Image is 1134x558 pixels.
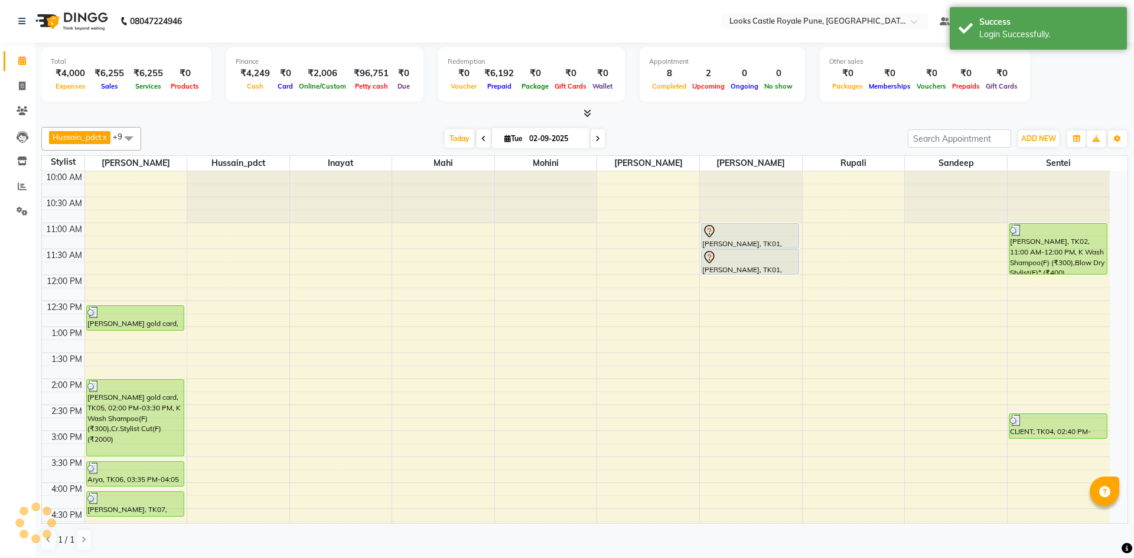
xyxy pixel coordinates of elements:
[187,156,289,171] span: Hussain_pdct
[803,156,905,171] span: Rupali
[689,67,728,80] div: 2
[949,82,983,90] span: Prepaids
[49,379,84,391] div: 2:00 PM
[30,5,111,38] img: logo
[700,156,802,171] span: [PERSON_NAME]
[597,156,699,171] span: [PERSON_NAME]
[649,67,689,80] div: 8
[44,301,84,314] div: 12:30 PM
[866,82,914,90] span: Memberships
[761,82,796,90] span: No show
[649,57,796,67] div: Appointment
[44,249,84,262] div: 11:30 AM
[44,223,84,236] div: 11:00 AM
[129,67,168,80] div: ₹6,255
[1009,414,1107,438] div: CLIENT, TK04, 02:40 PM-03:10 PM, K Wash Shampoo(F) (₹300)
[51,67,90,80] div: ₹4,000
[275,67,296,80] div: ₹0
[49,353,84,366] div: 1:30 PM
[495,156,597,171] span: Mohini
[44,197,84,210] div: 10:30 AM
[393,67,414,80] div: ₹0
[728,67,761,80] div: 0
[53,82,89,90] span: Expenses
[914,67,949,80] div: ₹0
[905,156,1007,171] span: Sandeep
[236,57,414,67] div: Finance
[949,67,983,80] div: ₹0
[87,306,184,330] div: [PERSON_NAME] gold card, TK03, 12:35 PM-01:05 PM, Stylist Cut(F) (₹1200)
[761,67,796,80] div: 0
[49,509,84,521] div: 4:30 PM
[87,380,184,456] div: [PERSON_NAME] gold card, TK05, 02:00 PM-03:30 PM, K Wash Shampoo(F) (₹300),Cr.Stylist Cut(F) (₹2000)
[98,82,121,90] span: Sales
[275,82,296,90] span: Card
[829,67,866,80] div: ₹0
[1018,130,1059,147] button: ADD NEW
[236,67,275,80] div: ₹4,249
[1021,134,1056,143] span: ADD NEW
[1008,156,1110,171] span: Sentei
[392,156,494,171] span: Mahi
[49,405,84,417] div: 2:30 PM
[352,82,391,90] span: Petty cash
[526,130,585,148] input: 2025-09-02
[589,67,615,80] div: ₹0
[87,462,184,486] div: Arya, TK06, 03:35 PM-04:05 PM, Kids Cut(M) (₹400)
[519,82,552,90] span: Package
[58,534,74,546] span: 1 / 1
[448,57,615,67] div: Redemption
[728,82,761,90] span: Ongoing
[908,129,1011,148] input: Search Appointment
[829,82,866,90] span: Packages
[702,224,799,248] div: [PERSON_NAME], TK01, 11:00 AM-11:30 AM, Wash Shampoo(F)
[168,82,202,90] span: Products
[480,67,519,80] div: ₹6,192
[49,327,84,340] div: 1:00 PM
[42,156,84,168] div: Stylist
[552,82,589,90] span: Gift Cards
[296,67,349,80] div: ₹2,006
[829,57,1021,67] div: Other sales
[519,67,552,80] div: ₹0
[484,82,514,90] span: Prepaid
[914,82,949,90] span: Vouchers
[244,82,266,90] span: Cash
[448,82,480,90] span: Voucher
[979,28,1118,41] div: Login Successfully.
[87,492,184,516] div: [PERSON_NAME], TK07, 04:10 PM-04:40 PM, K Wash Shampoo(F) (₹300)
[349,67,393,80] div: ₹96,751
[102,132,107,142] a: x
[44,171,84,184] div: 10:00 AM
[979,16,1118,28] div: Success
[501,134,526,143] span: Tue
[702,250,799,274] div: [PERSON_NAME], TK01, 11:30 AM-12:00 PM, Blow Dry Stylist(F)*
[49,483,84,495] div: 4:00 PM
[49,431,84,443] div: 3:00 PM
[296,82,349,90] span: Online/Custom
[168,67,202,80] div: ₹0
[51,57,202,67] div: Total
[983,67,1021,80] div: ₹0
[689,82,728,90] span: Upcoming
[1009,224,1107,274] div: [PERSON_NAME], TK02, 11:00 AM-12:00 PM, K Wash Shampoo(F) (₹300),Blow Dry Stylist(F)* (₹400)
[53,132,102,142] span: Hussain_pdct
[395,82,413,90] span: Due
[113,132,131,141] span: +9
[44,275,84,288] div: 12:00 PM
[589,82,615,90] span: Wallet
[866,67,914,80] div: ₹0
[552,67,589,80] div: ₹0
[49,457,84,469] div: 3:30 PM
[85,156,187,171] span: [PERSON_NAME]
[445,129,474,148] span: Today
[448,67,480,80] div: ₹0
[132,82,164,90] span: Services
[90,67,129,80] div: ₹6,255
[649,82,689,90] span: Completed
[983,82,1021,90] span: Gift Cards
[130,5,182,38] b: 08047224946
[290,156,392,171] span: Inayat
